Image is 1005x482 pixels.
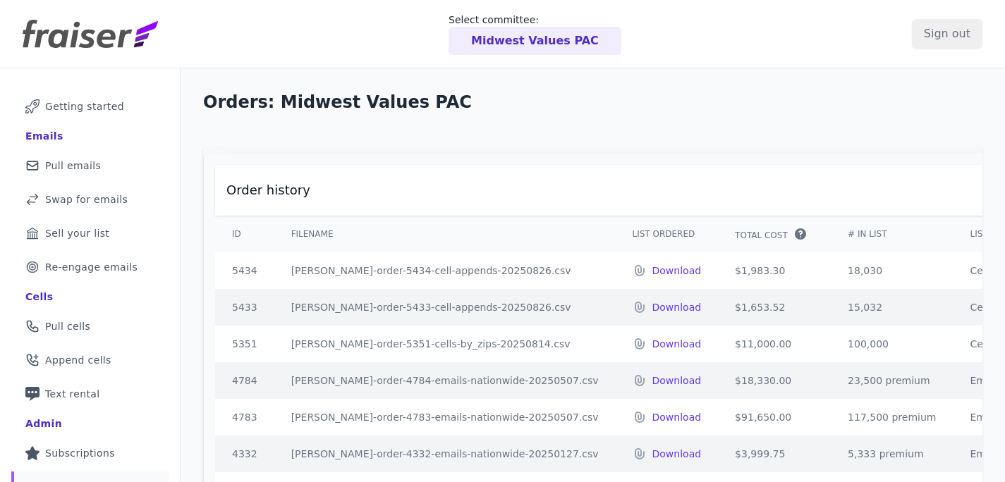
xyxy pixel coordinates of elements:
[45,353,111,367] span: Append cells
[274,326,616,362] td: [PERSON_NAME]-order-5351-cells-by_zips-20250814.csv
[718,399,831,435] td: $91,650.00
[203,91,982,113] h1: Orders: Midwest Values PAC
[11,311,169,342] a: Pull cells
[11,438,169,469] a: Subscriptions
[471,32,599,49] p: Midwest Values PAC
[45,260,138,274] span: Re-engage emails
[11,184,169,215] a: Swap for emails
[274,252,616,289] td: [PERSON_NAME]-order-5434-cell-appends-20250826.csv
[831,399,953,435] td: 117,500 premium
[718,435,831,472] td: $3,999.75
[11,218,169,249] a: Sell your list
[215,216,274,252] th: ID
[215,326,274,362] td: 5351
[274,399,616,435] td: [PERSON_NAME]-order-4783-emails-nationwide-20250507.csv
[45,99,124,113] span: Getting started
[215,435,274,472] td: 4332
[215,252,274,289] td: 5434
[45,226,109,240] span: Sell your list
[831,289,953,326] td: 15,032
[652,447,702,461] a: Download
[912,19,982,49] input: Sign out
[718,252,831,289] td: $1,983.30
[652,337,702,351] a: Download
[449,13,621,27] p: Select committee:
[831,252,953,289] td: 18,030
[45,192,128,206] span: Swap for emails
[718,362,831,399] td: $18,330.00
[274,216,616,252] th: Filename
[274,435,616,472] td: [PERSON_NAME]-order-4332-emails-nationwide-20250127.csv
[25,290,53,304] div: Cells
[45,387,100,401] span: Text rental
[45,319,90,333] span: Pull cells
[831,362,953,399] td: 23,500 premium
[652,410,702,424] a: Download
[652,373,702,388] a: Download
[718,326,831,362] td: $11,000.00
[45,159,101,173] span: Pull emails
[215,362,274,399] td: 4784
[274,289,616,326] td: [PERSON_NAME]-order-5433-cell-appends-20250826.csv
[449,13,621,55] a: Select committee: Midwest Values PAC
[831,216,953,252] th: # In List
[11,91,169,122] a: Getting started
[23,20,158,48] img: Fraiser Logo
[274,362,616,399] td: [PERSON_NAME]-order-4784-emails-nationwide-20250507.csv
[45,446,115,460] span: Subscriptions
[652,264,702,278] a: Download
[215,289,274,326] td: 5433
[11,252,169,283] a: Re-engage emails
[831,326,953,362] td: 100,000
[11,345,169,376] a: Append cells
[25,416,62,431] div: Admin
[735,230,788,241] span: Total Cost
[11,150,169,181] a: Pull emails
[215,399,274,435] td: 4783
[831,435,953,472] td: 5,333 premium
[652,300,702,314] a: Download
[616,216,719,252] th: List Ordered
[11,378,169,409] a: Text rental
[718,289,831,326] td: $1,653.52
[25,129,63,143] div: Emails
